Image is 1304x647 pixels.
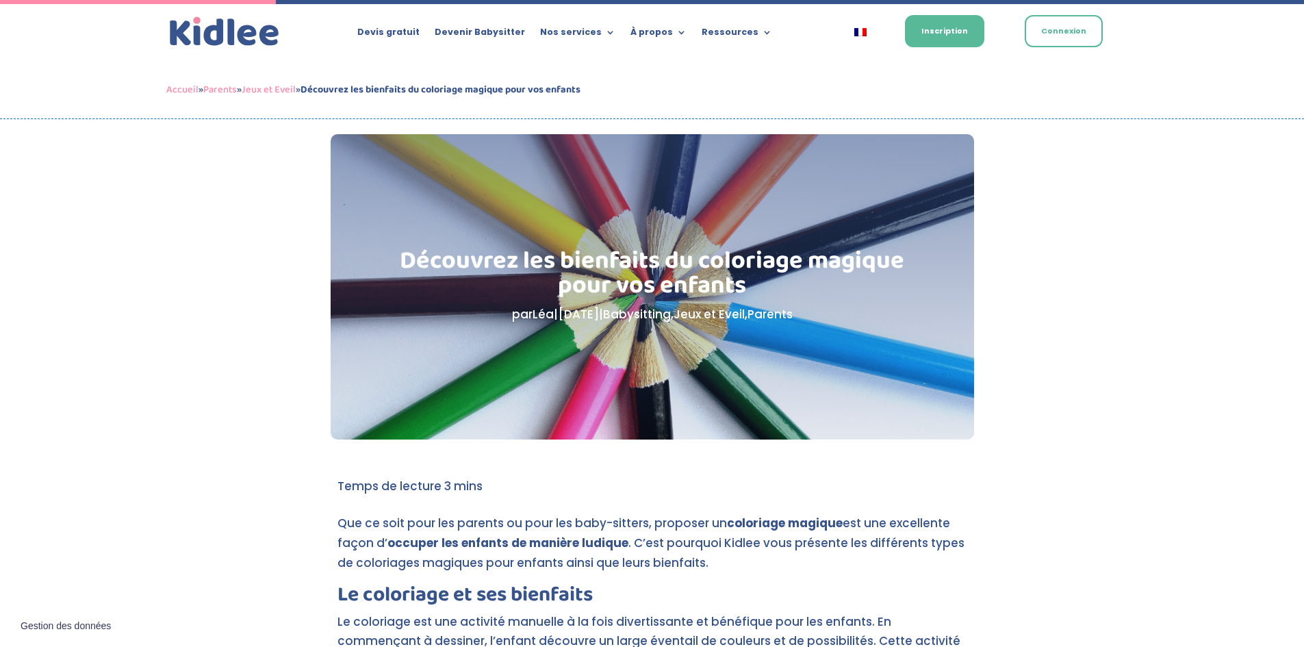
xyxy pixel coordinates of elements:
[399,305,905,325] p: par | | , ,
[533,306,554,322] a: Léa
[21,620,111,633] span: Gestion des données
[747,306,793,322] a: Parents
[387,535,628,551] strong: occuper les enfants de manière ludique
[674,306,745,322] a: Jeux et Eveil
[337,513,967,585] p: Que ce soit pour les parents ou pour les baby-sitters, proposer un est une excellente façon d’ . ...
[558,306,599,322] span: [DATE]
[12,612,119,641] button: Gestion des données
[337,585,967,612] h2: Le coloriage et ses bienfaits
[603,306,671,322] a: Babysitting
[727,515,843,531] strong: coloriage magique
[399,249,905,305] h1: Découvrez les bienfaits du coloriage magique pour vos enfants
